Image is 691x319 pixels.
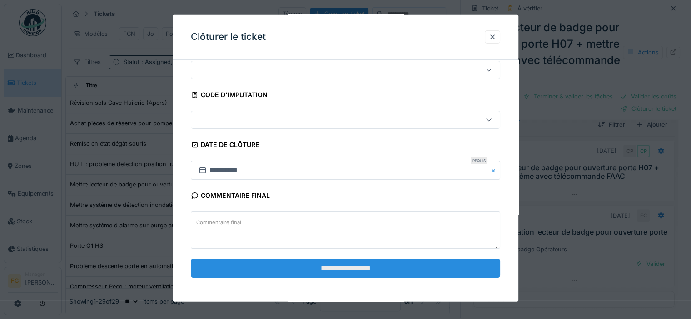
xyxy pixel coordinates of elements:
label: Commentaire final [194,216,243,228]
div: Code d'imputation [191,88,268,103]
h3: Clôturer le ticket [191,31,266,43]
div: Date de clôture [191,138,259,153]
div: Requis [471,157,487,164]
div: Commentaire final [191,189,270,204]
button: Close [490,161,500,180]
